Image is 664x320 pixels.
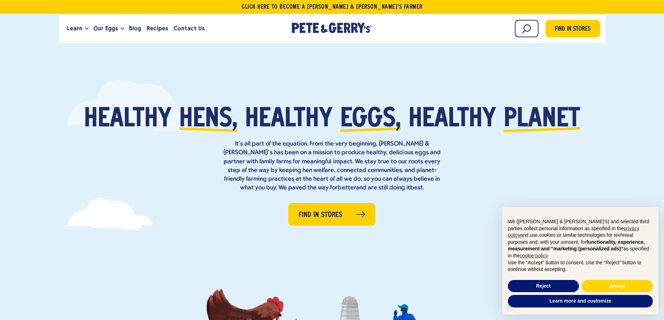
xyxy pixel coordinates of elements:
p: We ([PERSON_NAME] & [PERSON_NAME]'s) and selected third parties collect personal information as s... [508,218,653,259]
button: Reject [508,280,579,292]
a: Our Eggs [91,19,121,38]
span: Recipes [147,24,168,33]
span: healthy [409,107,496,133]
a: Contact Us [171,19,207,38]
button: Accept [582,280,653,292]
span: Find in Stores [555,25,590,34]
a: Recipes [144,19,171,38]
span: eggs, [340,107,401,133]
a: cookie policy [520,253,547,258]
button: Learn more and customize [508,295,653,307]
span: healthy [245,107,333,133]
span: Blog [129,24,141,33]
span: Our Eggs [93,24,118,33]
strong: better [338,185,356,191]
span: Find in Stores [299,210,342,220]
button: Open the dropdown menu for Learn [85,28,89,30]
span: Contact Us [174,24,205,33]
p: It’s all part of the equation. From the very beginning, [PERSON_NAME] & [PERSON_NAME]’s has been ... [221,140,444,192]
span: Healthy [84,107,171,133]
span: hens, [179,107,237,133]
span: Learn [67,24,82,33]
a: Find in Stores [288,203,375,226]
a: Learn [64,19,85,38]
strong: best [410,185,423,191]
span: planet [504,107,580,133]
p: Use the “Accept” button to consent. Use the “Reject” button to continue without accepting. [508,259,653,273]
a: Find in Stores [545,20,600,37]
button: Open the dropdown menu for Our Eggs [121,28,124,30]
a: Blog [126,19,144,38]
input: Search [515,20,539,37]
